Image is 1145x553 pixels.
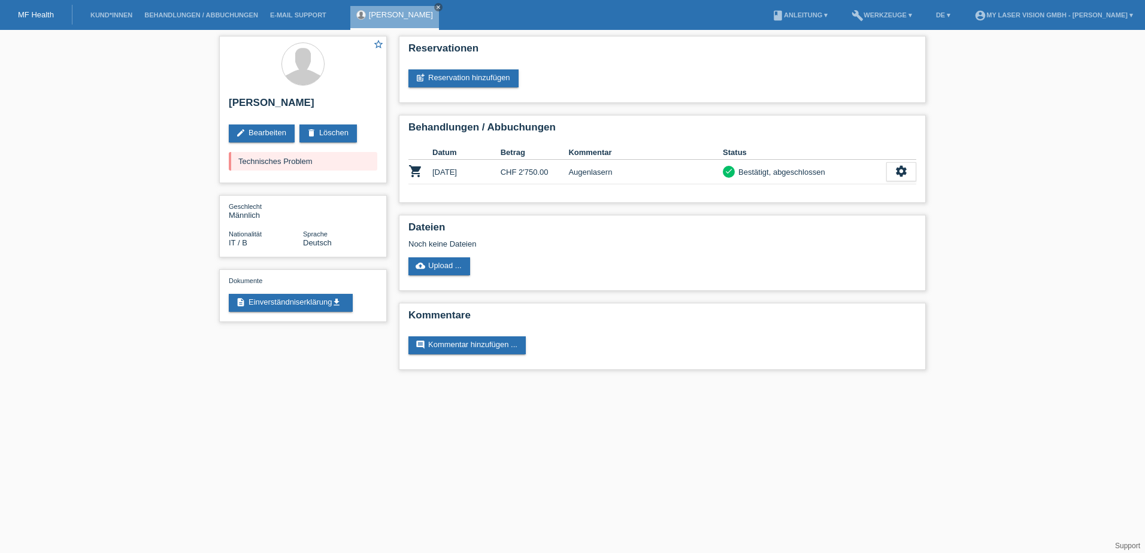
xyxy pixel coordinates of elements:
h2: Dateien [408,221,916,239]
th: Status [723,145,886,160]
a: star_border [373,39,384,51]
div: Männlich [229,202,303,220]
th: Betrag [501,145,569,160]
i: post_add [416,73,425,83]
span: Deutsch [303,238,332,247]
h2: [PERSON_NAME] [229,97,377,115]
span: Geschlecht [229,203,262,210]
a: [PERSON_NAME] [369,10,433,19]
td: Augenlasern [568,160,723,184]
td: CHF 2'750.00 [501,160,569,184]
span: Sprache [303,230,328,238]
th: Datum [432,145,501,160]
a: Support [1115,542,1140,550]
h2: Reservationen [408,42,916,60]
a: E-Mail Support [264,11,332,19]
span: Italien / B / 01.01.2021 [229,238,247,247]
a: commentKommentar hinzufügen ... [408,336,526,354]
a: DE ▾ [930,11,956,19]
span: Dokumente [229,277,262,284]
i: delete [307,128,316,138]
a: close [434,3,443,11]
div: Technisches Problem [229,152,377,171]
a: cloud_uploadUpload ... [408,257,470,275]
h2: Kommentare [408,309,916,327]
a: descriptionEinverständniserklärungget_app [229,294,353,312]
i: get_app [332,297,341,307]
i: account_circle [974,10,986,22]
i: book [772,10,784,22]
td: [DATE] [432,160,501,184]
a: MF Health [18,10,54,19]
div: Noch keine Dateien [408,239,774,248]
i: POSP00027715 [408,164,423,178]
i: edit [236,128,246,138]
i: comment [416,340,425,350]
a: buildWerkzeuge ▾ [846,11,918,19]
a: Behandlungen / Abbuchungen [138,11,264,19]
a: editBearbeiten [229,124,295,142]
i: settings [895,165,908,178]
i: close [435,4,441,10]
th: Kommentar [568,145,723,160]
span: Nationalität [229,230,262,238]
a: post_addReservation hinzufügen [408,69,519,87]
i: star_border [373,39,384,50]
h2: Behandlungen / Abbuchungen [408,121,916,139]
i: check [725,167,733,175]
i: cloud_upload [416,261,425,271]
i: description [236,297,246,307]
a: Kund*innen [84,11,138,19]
div: Bestätigt, abgeschlossen [735,166,825,178]
i: build [852,10,864,22]
a: account_circleMy Laser Vision GmbH - [PERSON_NAME] ▾ [968,11,1139,19]
a: deleteLöschen [299,124,357,142]
a: bookAnleitung ▾ [766,11,834,19]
